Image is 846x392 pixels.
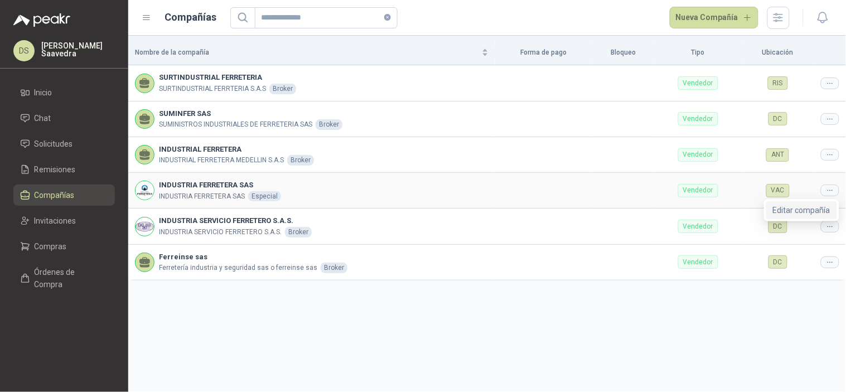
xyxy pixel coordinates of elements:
div: Vendedor [678,148,718,162]
span: Compras [35,240,67,253]
a: Órdenes de Compra [13,262,115,295]
b: SUMINFER SAS [159,108,342,119]
div: ANT [766,148,789,162]
span: Órdenes de Compra [35,266,104,291]
div: DC [768,220,787,233]
p: INDUSTRIA SERVICIO FERRETERO S.A.S. [159,227,282,238]
span: Inicio [35,86,52,99]
div: Vendedor [678,112,718,125]
b: INDUSTRIA FERRETERA SAS [159,180,281,191]
div: DC [768,255,787,269]
b: Ferreinse sas [159,251,347,263]
div: VAC [766,184,790,197]
div: Vendedor [678,184,718,197]
a: Compañías [13,185,115,206]
div: Broker [285,227,312,238]
b: INDUSTRIA SERVICIO FERRETERO S.A.S. [159,215,312,226]
div: Broker [269,84,296,94]
img: Company Logo [136,217,154,236]
div: DS [13,40,35,61]
th: Ubicación [742,40,814,65]
th: Forma de pago [495,40,592,65]
img: Logo peakr [13,13,70,27]
th: Tipo [655,40,742,65]
p: SUMINISTROS INDUSTRIALES DE FERRETERIA SAS [159,119,312,130]
span: Editar compañía [773,204,830,216]
span: Chat [35,112,51,124]
button: Nueva Compañía [670,7,759,29]
span: Nombre de la compañía [135,47,480,58]
span: Solicitudes [35,138,73,150]
a: Compras [13,236,115,257]
p: SURTINDUSTRIAL FERRTERIA S.A.S [159,84,266,94]
th: Bloqueo [592,40,655,65]
div: DC [768,112,787,125]
div: Vendedor [678,76,718,90]
img: Company Logo [136,181,154,200]
a: Invitaciones [13,210,115,231]
div: Vendedor [678,220,718,233]
div: Vendedor [678,255,718,269]
span: close-circle [384,12,391,23]
div: Broker [321,263,347,273]
b: INDUSTRIAL FERRETERA [159,144,314,155]
p: INDUSTRIAL FERRETERA MEDELLIN S.A.S [159,155,284,166]
a: Remisiones [13,159,115,180]
p: Ferretería industria y seguridad sas o ferreinse sas [159,263,317,273]
span: close-circle [384,14,391,21]
div: Broker [287,155,314,166]
p: INDUSTRIA FERRETERA SAS [159,191,245,202]
b: SURTINDUSTRIAL FERRETERIA [159,72,296,83]
a: Inicio [13,82,115,103]
span: Compañías [35,189,75,201]
span: Invitaciones [35,215,76,227]
span: Remisiones [35,163,76,176]
div: Broker [316,119,342,130]
a: Chat [13,108,115,129]
a: Solicitudes [13,133,115,154]
div: RIS [768,76,788,90]
th: Nombre de la compañía [128,40,495,65]
div: Especial [248,191,281,202]
h1: Compañías [165,9,217,25]
p: [PERSON_NAME] Saavedra [41,42,115,57]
